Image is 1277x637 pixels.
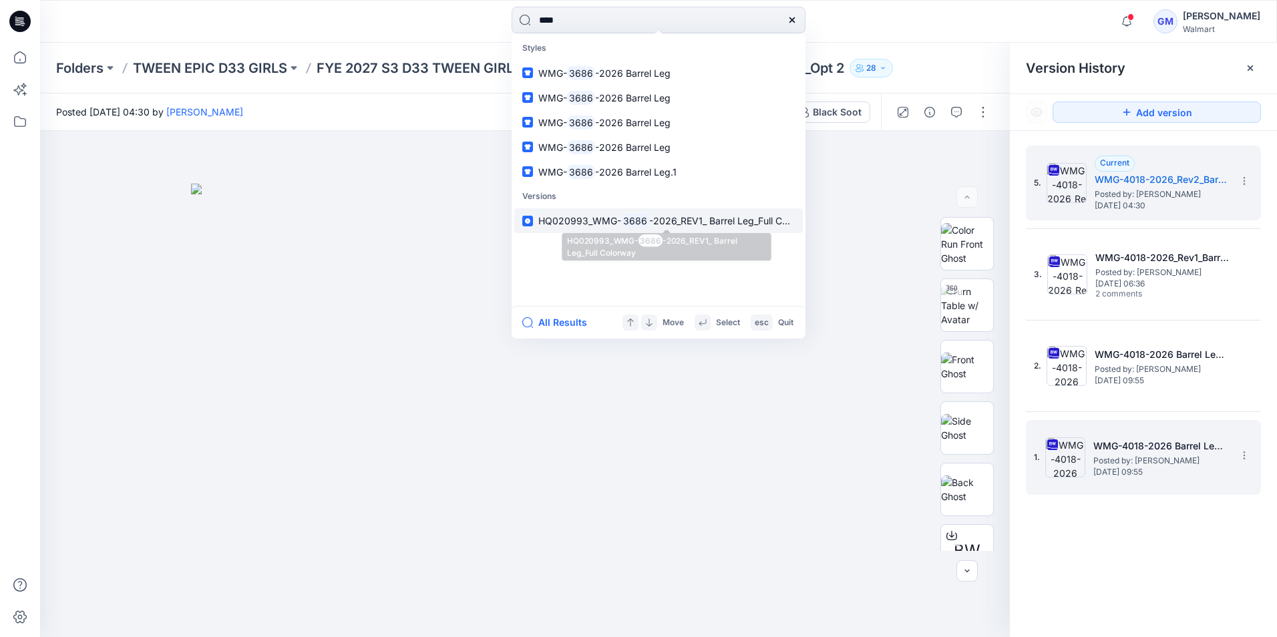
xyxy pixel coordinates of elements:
[133,59,287,77] a: TWEEN EPIC D33 GIRLS
[595,67,671,79] span: -2026 Barrel Leg
[850,59,893,77] button: 28
[1034,177,1041,189] span: 5.
[919,101,940,123] button: Details
[1095,188,1228,201] span: Posted by: Gayan Mahawithanalage
[789,101,870,123] button: Black Soot
[567,140,595,155] mark: 3686
[1047,163,1087,203] img: WMG-4018-2026_Rev2_Barrel Leg in Twill_Opt 2_Full Colorway
[514,184,803,209] p: Versions
[1047,346,1087,386] img: WMG-4018-2026 Barrel Leg in Twill_Opt 2_Full Colorway
[514,36,803,61] p: Styles
[166,106,243,118] a: [PERSON_NAME]
[538,166,567,178] span: WMG-
[1095,279,1229,288] span: [DATE] 06:36
[941,475,993,503] img: Back Ghost
[595,92,671,103] span: -2026 Barrel Leg
[1045,437,1085,477] img: WMG-4018-2026 Barrel Leg in Twill_Opt 2_Soft Silver
[1047,254,1087,294] img: WMG-4018-2026_Rev1_Barrel Leg in Twill_Opt 2
[514,135,803,160] a: WMG-3686-2026 Barrel Leg
[1095,172,1228,188] h5: WMG-4018-2026_Rev2_Barrel Leg in Twill_Opt 2_Full Colorway
[621,213,649,228] mark: 3686
[1034,451,1040,463] span: 1.
[1034,268,1042,280] span: 3.
[941,414,993,442] img: Side Ghost
[1093,454,1227,467] span: Posted by: Gayan Mahawithanalage
[538,117,567,128] span: WMG-
[56,105,243,119] span: Posted [DATE] 04:30 by
[567,164,595,180] mark: 3686
[1095,266,1229,279] span: Posted by: Gayan Mahawithanalage
[778,316,793,330] p: Quit
[1100,158,1129,168] span: Current
[941,353,993,381] img: Front Ghost
[1026,101,1047,123] button: Show Hidden Versions
[514,110,803,135] a: WMG-3686-2026 Barrel Leg
[56,59,104,77] a: Folders
[1183,8,1260,24] div: [PERSON_NAME]
[941,223,993,265] img: Color Run Front Ghost
[1095,347,1228,363] h5: WMG-4018-2026 Barrel Leg in Twill_Opt 2_Full Colorway
[595,142,671,153] span: -2026 Barrel Leg
[866,61,876,75] p: 28
[716,316,740,330] p: Select
[538,215,621,226] span: HQ020993_WMG-
[649,215,816,226] span: -2026_REV1_ Barrel Leg_Full Colorway
[538,67,567,79] span: WMG-
[1095,289,1189,300] span: 2 comments
[813,105,862,120] div: Black Soot
[663,316,684,330] p: Move
[1093,438,1227,454] h5: WMG-4018-2026 Barrel Leg in Twill_Opt 2_Soft Silver
[522,314,596,331] button: All Results
[567,115,595,130] mark: 3686
[1026,60,1125,76] span: Version History
[755,316,769,330] p: esc
[1053,101,1261,123] button: Add version
[1095,201,1228,210] span: [DATE] 04:30
[514,85,803,110] a: WMG-3686-2026 Barrel Leg
[191,184,859,637] img: eyJhbGciOiJIUzI1NiIsImtpZCI6IjAiLCJzbHQiOiJzZXMiLCJ0eXAiOiJKV1QifQ.eyJkYXRhIjp7InR5cGUiOiJzdG9yYW...
[595,166,677,178] span: -2026 Barrel Leg.1
[317,59,548,77] a: FYE 2027 S3 D33 TWEEN GIRL EPIC
[1153,9,1177,33] div: GM
[1095,250,1229,266] h5: WMG-4018-2026_Rev1_Barrel Leg in Twill_Opt 2
[514,208,803,233] a: HQ020993_WMG-3686-2026_REV1_ Barrel Leg_Full Colorway
[1095,376,1228,385] span: [DATE] 09:55
[567,65,595,81] mark: 3686
[1183,24,1260,34] div: Walmart
[1095,363,1228,376] span: Posted by: Gayan Mahawithanalage
[954,539,980,563] span: BW
[514,61,803,85] a: WMG-3686-2026 Barrel Leg
[514,160,803,184] a: WMG-3686-2026 Barrel Leg.1
[538,92,567,103] span: WMG-
[567,90,595,105] mark: 3686
[1034,360,1041,372] span: 2.
[538,142,567,153] span: WMG-
[1245,63,1256,73] button: Close
[1093,467,1227,477] span: [DATE] 09:55
[595,117,671,128] span: -2026 Barrel Leg
[941,284,993,327] img: Turn Table w/ Avatar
